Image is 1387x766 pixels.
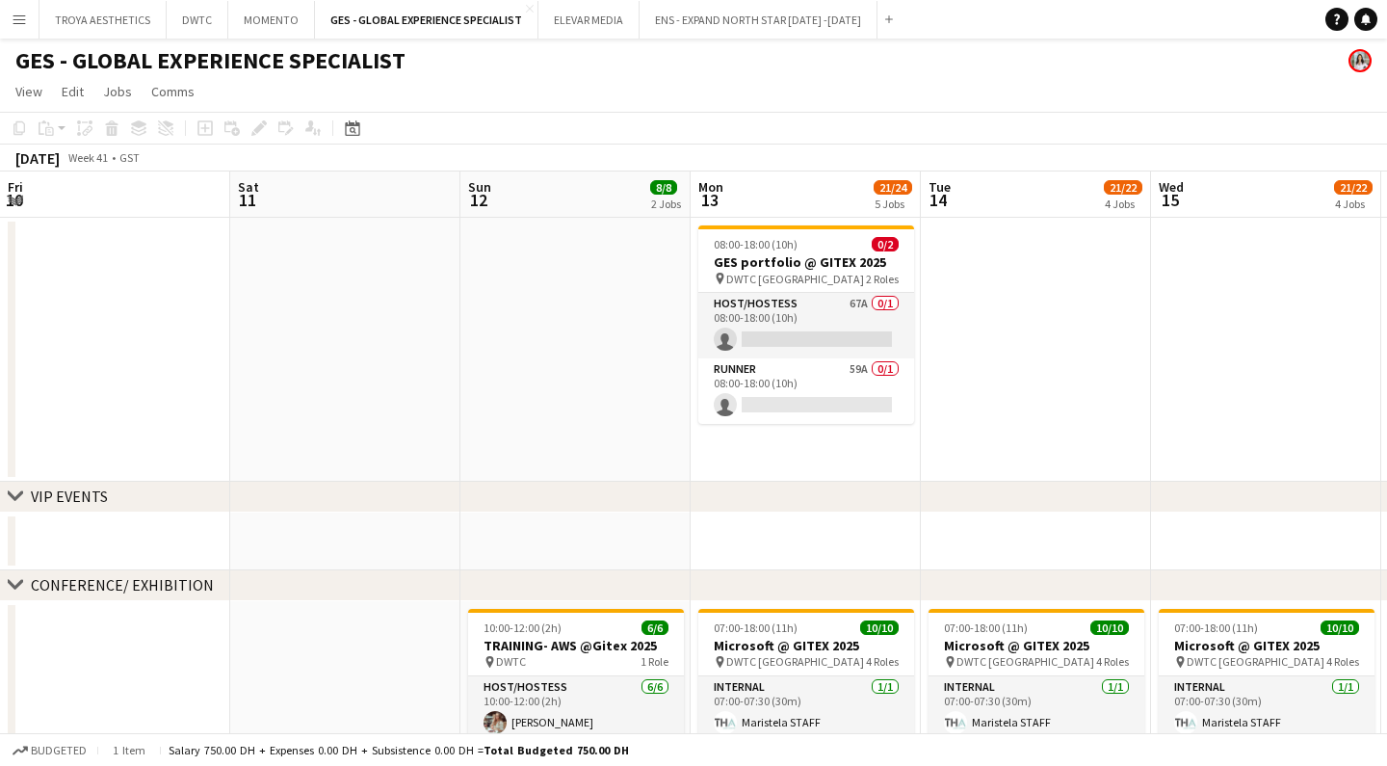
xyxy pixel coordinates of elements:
[698,178,723,196] span: Mon
[106,743,152,757] span: 1 item
[1159,178,1184,196] span: Wed
[1335,197,1372,211] div: 4 Jobs
[5,189,23,211] span: 10
[929,637,1144,654] h3: Microsoft @ GITEX 2025
[468,637,684,654] h3: TRAINING- AWS @Gitex 2025
[1104,180,1142,195] span: 21/22
[1096,654,1129,669] span: 4 Roles
[698,358,914,424] app-card-role: Runner59A0/108:00-18:00 (10h)
[235,189,259,211] span: 11
[54,79,92,104] a: Edit
[866,272,899,286] span: 2 Roles
[944,621,1028,635] span: 07:00-18:00 (11h)
[15,46,406,75] h1: GES - GLOBAL EXPERIENCE SPECIALIST
[875,197,911,211] div: 5 Jobs
[62,83,84,100] span: Edit
[144,79,202,104] a: Comms
[926,189,951,211] span: 14
[315,1,538,39] button: GES - GLOBAL EXPERIENCE SPECIALIST
[956,654,1094,669] span: DWTC [GEOGRAPHIC_DATA]
[15,83,42,100] span: View
[8,79,50,104] a: View
[169,743,629,757] div: Salary 750.00 DH + Expenses 0.00 DH + Subsistence 0.00 DH =
[484,621,562,635] span: 10:00-12:00 (2h)
[538,1,640,39] button: ELEVAR MEDIA
[640,1,877,39] button: ENS - EXPAND NORTH STAR [DATE] -[DATE]
[119,150,140,165] div: GST
[465,189,491,211] span: 12
[698,676,914,742] app-card-role: Internal1/107:00-07:30 (30m)Maristela STAFF
[10,740,90,761] button: Budgeted
[31,744,87,757] span: Budgeted
[641,621,668,635] span: 6/6
[1321,621,1359,635] span: 10/10
[1174,621,1258,635] span: 07:00-18:00 (11h)
[1326,654,1359,669] span: 4 Roles
[95,79,140,104] a: Jobs
[1090,621,1129,635] span: 10/10
[726,272,864,286] span: DWTC [GEOGRAPHIC_DATA]
[650,180,677,195] span: 8/8
[151,83,195,100] span: Comms
[1105,197,1141,211] div: 4 Jobs
[1159,637,1374,654] h3: Microsoft @ GITEX 2025
[726,654,864,669] span: DWTC [GEOGRAPHIC_DATA]
[695,189,723,211] span: 13
[167,1,228,39] button: DWTC
[1156,189,1184,211] span: 15
[1159,676,1374,742] app-card-role: Internal1/107:00-07:30 (30m)Maristela STAFF
[496,654,526,669] span: DWTC
[31,575,214,594] div: CONFERENCE/ EXHIBITION
[31,487,108,506] div: VIP EVENTS
[929,676,1144,742] app-card-role: Internal1/107:00-07:30 (30m)Maristela STAFF
[15,148,60,168] div: [DATE]
[698,293,914,358] app-card-role: Host/Hostess67A0/108:00-18:00 (10h)
[484,743,629,757] span: Total Budgeted 750.00 DH
[698,637,914,654] h3: Microsoft @ GITEX 2025
[39,1,167,39] button: TROYA AESTHETICS
[238,178,259,196] span: Sat
[1334,180,1373,195] span: 21/22
[641,654,668,669] span: 1 Role
[860,621,899,635] span: 10/10
[872,237,899,251] span: 0/2
[64,150,112,165] span: Week 41
[651,197,681,211] div: 2 Jobs
[468,178,491,196] span: Sun
[698,225,914,424] app-job-card: 08:00-18:00 (10h)0/2GES portfolio @ GITEX 2025 DWTC [GEOGRAPHIC_DATA]2 RolesHost/Hostess67A0/108:...
[866,654,899,669] span: 4 Roles
[1187,654,1324,669] span: DWTC [GEOGRAPHIC_DATA]
[874,180,912,195] span: 21/24
[714,237,798,251] span: 08:00-18:00 (10h)
[929,178,951,196] span: Tue
[714,621,798,635] span: 07:00-18:00 (11h)
[1348,49,1372,72] app-user-avatar: Maristela Scott
[228,1,315,39] button: MOMENTO
[103,83,132,100] span: Jobs
[698,253,914,271] h3: GES portfolio @ GITEX 2025
[8,178,23,196] span: Fri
